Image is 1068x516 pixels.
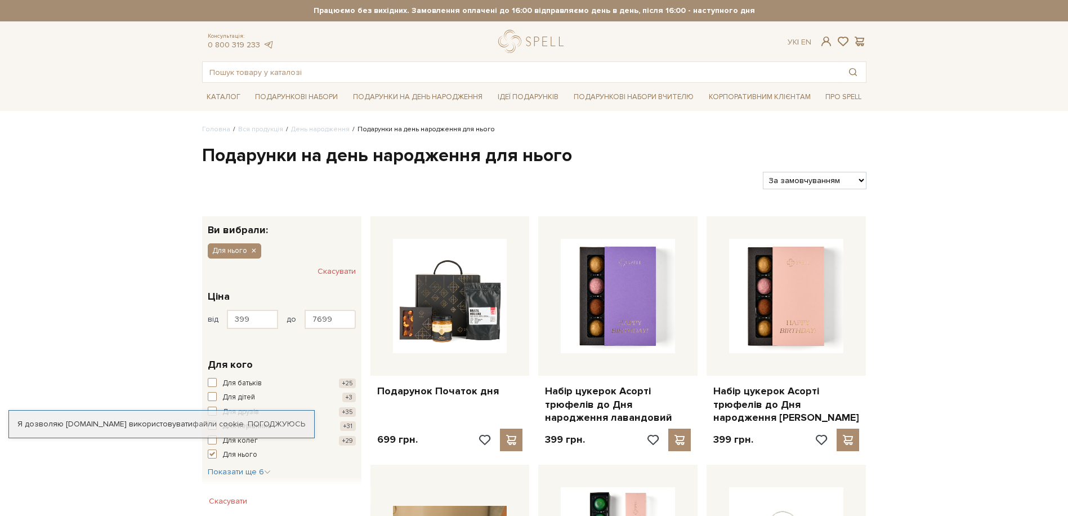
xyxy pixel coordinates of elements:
span: Консультація: [208,33,274,40]
a: Про Spell [821,88,866,106]
a: 0 800 319 233 [208,40,260,50]
a: Вся продукція [238,125,283,134]
span: +35 [339,407,356,417]
a: telegram [263,40,274,50]
a: logo [498,30,569,53]
span: | [797,37,799,47]
a: Набір цукерок Асорті трюфелів до Дня народження [PERSON_NAME] [713,385,859,424]
p: 699 грн. [377,433,418,446]
span: Показати ще 6 [208,467,271,477]
input: Ціна [227,310,278,329]
div: Ук [788,37,811,47]
strong: Працюємо без вихідних. Замовлення оплачені до 16:00 відправляємо день в день, після 16:00 - насту... [202,6,866,16]
div: Ви вибрали: [202,216,361,235]
button: Для нього [208,243,261,258]
a: Подарункові набори Вчителю [569,87,698,106]
span: від [208,314,218,324]
a: Каталог [202,88,245,106]
button: Для друзів +35 [208,407,356,418]
li: Подарунки на день народження для нього [350,124,495,135]
button: Для батьків +25 [208,378,356,389]
span: Для колег [222,435,258,447]
span: Для нього [212,246,247,256]
div: Я дозволяю [DOMAIN_NAME] використовувати [9,419,314,429]
span: Для дітей [222,392,255,403]
a: Подарункові набори [251,88,342,106]
button: Для дітей +3 [208,392,356,403]
a: Погоджуюсь [248,419,305,429]
a: En [801,37,811,47]
button: Показати ще 6 [208,466,271,478]
span: Для нього [222,450,257,461]
a: Подарунки на День народження [348,88,487,106]
a: Подарунок Початок дня [377,385,523,398]
span: Для друзів [222,407,259,418]
a: Головна [202,125,230,134]
button: Скасувати [202,492,254,510]
span: до [287,314,296,324]
a: Корпоративним клієнтам [704,88,815,106]
a: День народження [291,125,350,134]
h1: Подарунки на день народження для нього [202,144,866,168]
span: +29 [339,436,356,446]
button: Пошук товару у каталозі [840,62,866,82]
input: Пошук товару у каталозі [203,62,840,82]
a: Ідеї подарунків [493,88,563,106]
input: Ціна [305,310,356,329]
a: файли cookie [193,419,244,429]
p: 399 грн. [713,433,753,446]
a: Набір цукерок Асорті трюфелів до Дня народження лавандовий [545,385,691,424]
span: Для батьків [222,378,262,389]
span: Для кого [208,357,253,372]
span: +3 [342,393,356,402]
span: Ціна [208,289,230,304]
button: Скасувати [318,263,356,281]
span: +31 [340,421,356,431]
p: 399 грн. [545,433,585,446]
button: Для колег +29 [208,435,356,447]
span: +25 [339,379,356,388]
button: Для нього [208,450,356,461]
